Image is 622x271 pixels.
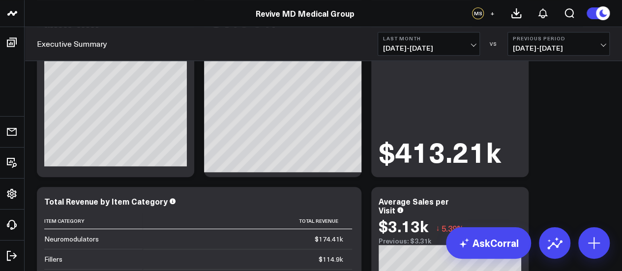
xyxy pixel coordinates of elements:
div: Fillers [44,254,62,264]
b: Previous Period [513,35,604,41]
div: Previous: $3.31k [379,237,521,245]
div: Average Sales per Visit [379,196,449,215]
div: VS [485,41,503,47]
button: + [486,7,498,19]
div: Total Revenue by Item Category [44,196,168,207]
th: Total Revenue [143,213,352,229]
b: Last Month [383,35,474,41]
div: $174.41k [315,234,343,244]
div: $413.21k [379,137,501,165]
div: $3.13k [379,217,428,235]
div: $114.9k [319,254,343,264]
span: ↓ [436,222,440,235]
span: [DATE] - [DATE] [513,44,604,52]
span: [DATE] - [DATE] [383,44,474,52]
th: Item Category [44,213,143,229]
a: AskCorral [446,227,531,259]
button: Last Month[DATE]-[DATE] [378,32,480,56]
button: Previous Period[DATE]-[DATE] [507,32,610,56]
span: + [490,10,495,17]
div: Neuromodulators [44,234,99,244]
div: MS [472,7,484,19]
a: Revive MD Medical Group [256,8,355,19]
span: 5.39% [442,223,464,234]
a: Executive Summary [37,38,107,49]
